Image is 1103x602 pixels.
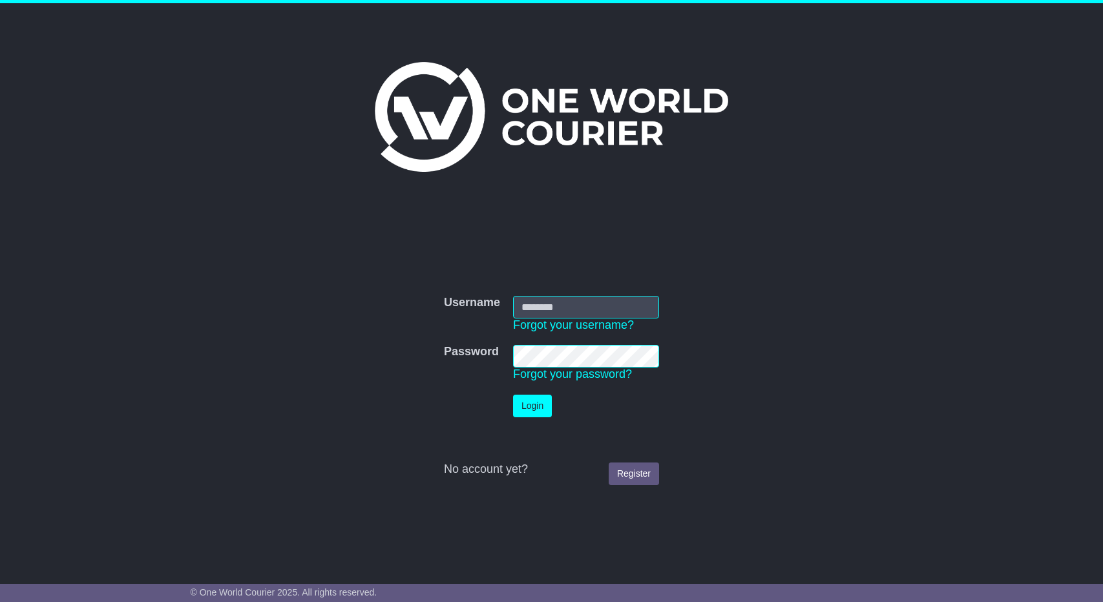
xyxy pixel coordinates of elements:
img: One World [375,62,728,172]
a: Forgot your username? [513,318,634,331]
button: Login [513,395,552,417]
span: © One World Courier 2025. All rights reserved. [191,587,377,597]
a: Register [609,462,659,485]
label: Username [444,296,500,310]
a: Forgot your password? [513,368,632,380]
div: No account yet? [444,462,659,477]
label: Password [444,345,499,359]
